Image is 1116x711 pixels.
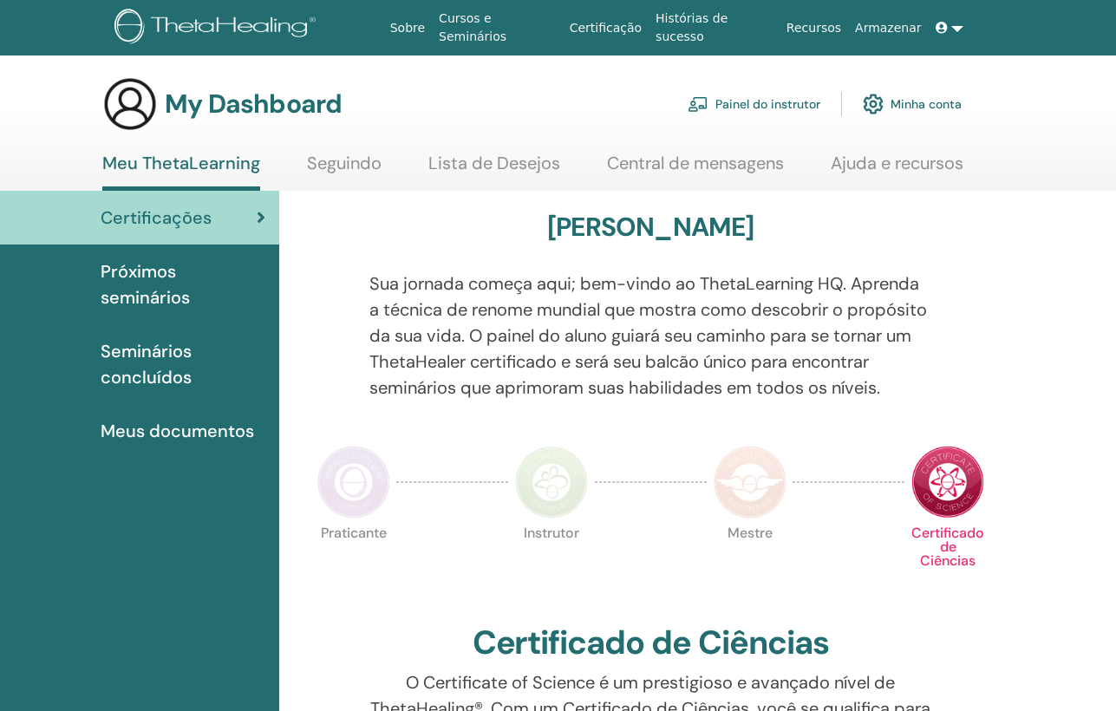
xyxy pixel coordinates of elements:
a: Certificação [563,12,649,44]
p: Praticante [317,526,390,599]
h2: Certificado de Ciências [473,623,830,663]
a: Central de mensagens [607,153,784,186]
img: Practitioner [317,446,390,519]
img: Master [714,446,786,519]
a: Sobre [383,12,432,44]
img: chalkboard-teacher.svg [688,96,708,112]
a: Ajuda e recursos [831,153,963,186]
h3: [PERSON_NAME] [547,212,754,243]
a: Armazenar [848,12,928,44]
span: Meus documentos [101,418,254,444]
a: Painel do instrutor [688,85,820,123]
img: logo.png [114,9,322,48]
p: Instrutor [515,526,588,599]
a: Cursos e Seminários [432,3,563,53]
p: Mestre [714,526,786,599]
a: Histórias de sucesso [649,3,780,53]
span: Certificações [101,205,212,231]
img: generic-user-icon.jpg [102,76,158,132]
a: Lista de Desejos [428,153,560,186]
a: Seguindo [307,153,382,186]
a: Meu ThetaLearning [102,153,260,191]
span: Seminários concluídos [101,338,265,390]
img: cog.svg [863,89,884,119]
img: Instructor [515,446,588,519]
a: Minha conta [863,85,962,123]
img: Certificate of Science [911,446,984,519]
p: Certificado de Ciências [911,526,984,599]
p: Sua jornada começa aqui; bem-vindo ao ThetaLearning HQ. Aprenda a técnica de renome mundial que m... [369,271,932,401]
h3: My Dashboard [165,88,342,120]
span: Próximos seminários [101,258,265,310]
a: Recursos [780,12,848,44]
